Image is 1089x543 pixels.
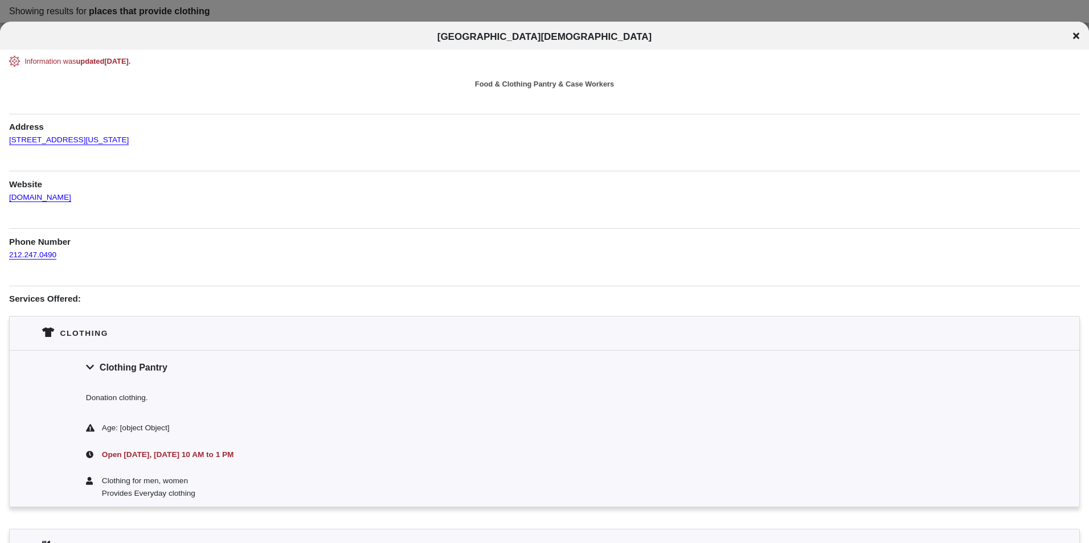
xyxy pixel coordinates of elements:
h1: Services Offered: [9,286,1080,305]
div: Food & Clothing Pantry & Case Workers [9,79,1080,89]
div: Clothing [60,327,108,339]
div: Clothing for men, women [102,475,1003,487]
div: Clothing Pantry [10,350,1079,384]
h1: Website [9,171,1080,190]
a: 212.247.0490 [9,240,56,260]
div: Age: [object Object] [102,422,1003,434]
h1: Address [9,114,1080,133]
span: [GEOGRAPHIC_DATA][DEMOGRAPHIC_DATA] [437,31,652,42]
div: Provides Everyday clothing [102,487,1003,500]
h1: Phone Number [9,228,1080,248]
div: Information was [24,56,1065,67]
div: Open [DATE], [DATE] 10 AM to 1 PM [100,449,1003,461]
div: Donation clothing. [10,384,1079,414]
a: [DOMAIN_NAME] [9,182,71,202]
span: updated [DATE] . [76,57,131,65]
a: [STREET_ADDRESS][US_STATE] [9,125,129,145]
